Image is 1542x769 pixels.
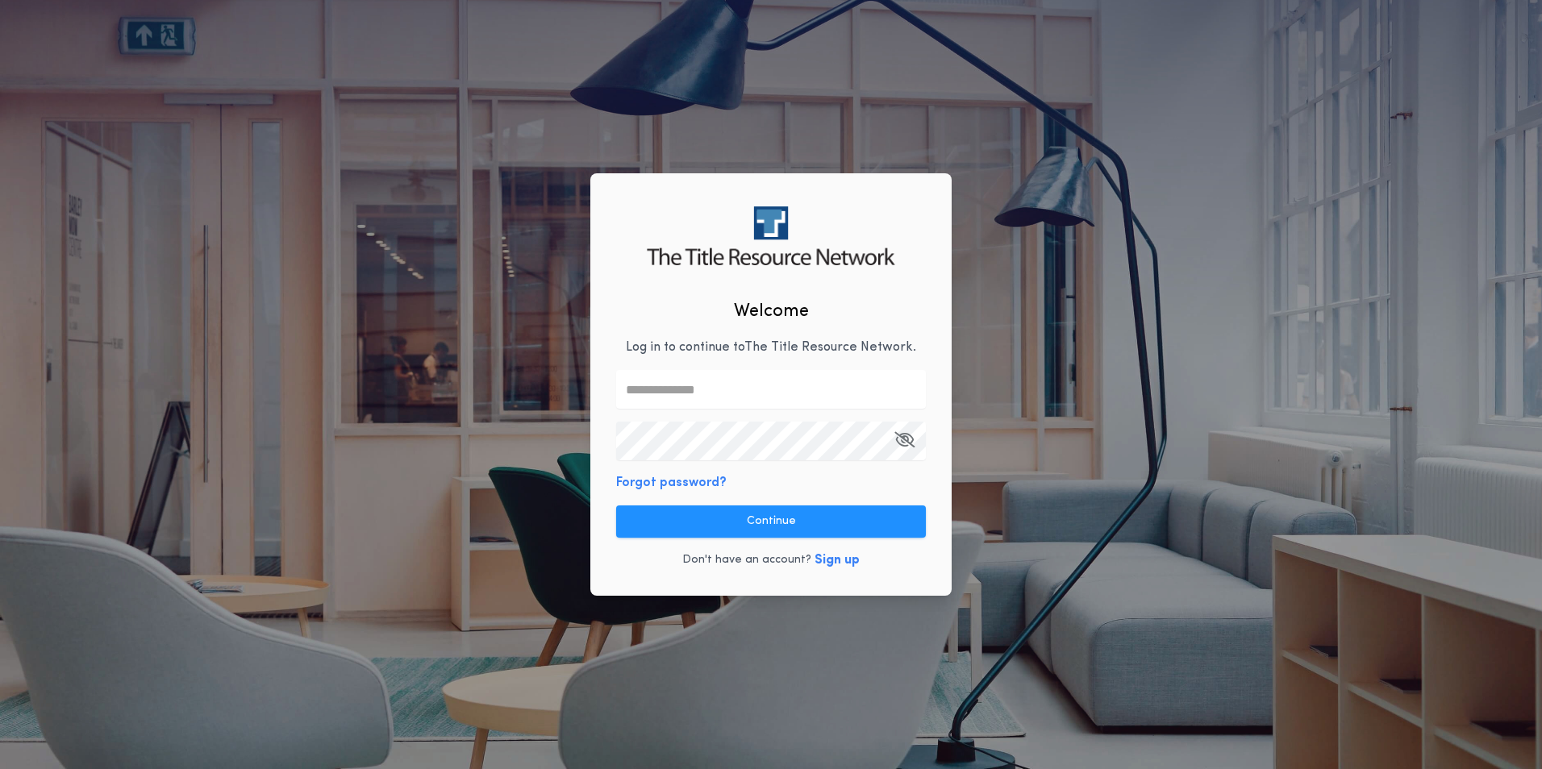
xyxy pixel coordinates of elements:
[682,552,811,568] p: Don't have an account?
[734,298,809,325] h2: Welcome
[815,551,860,570] button: Sign up
[647,206,894,265] img: logo
[626,338,916,357] p: Log in to continue to The Title Resource Network .
[616,505,926,538] button: Continue
[616,473,727,493] button: Forgot password?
